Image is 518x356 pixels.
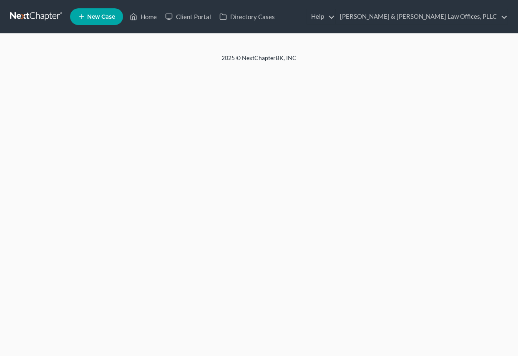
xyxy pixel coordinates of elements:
[336,9,508,24] a: [PERSON_NAME] & [PERSON_NAME] Law Offices, PLLC
[215,9,279,24] a: Directory Cases
[161,9,215,24] a: Client Portal
[307,9,335,24] a: Help
[126,9,161,24] a: Home
[21,54,497,69] div: 2025 © NextChapterBK, INC
[70,8,123,25] new-legal-case-button: New Case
